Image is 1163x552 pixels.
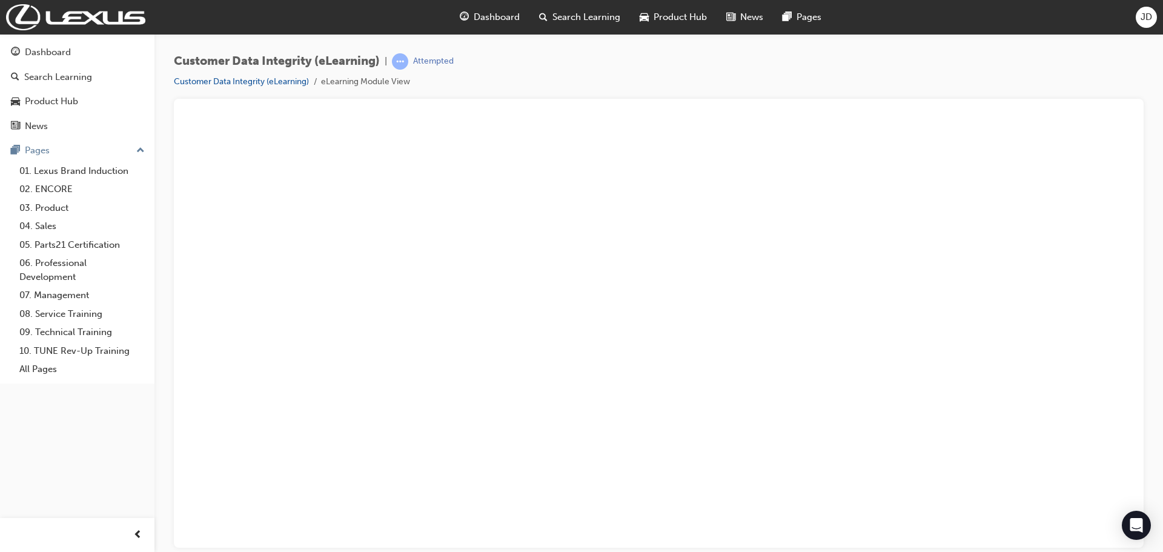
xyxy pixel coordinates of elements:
span: guage-icon [460,10,469,25]
span: pages-icon [783,10,792,25]
a: 10. TUNE Rev-Up Training [15,342,150,361]
span: pages-icon [11,145,20,156]
div: Pages [25,144,50,158]
span: news-icon [726,10,735,25]
a: pages-iconPages [773,5,831,30]
a: Dashboard [5,41,150,64]
a: 05. Parts21 Certification [15,236,150,254]
a: 03. Product [15,199,150,218]
button: Pages [5,139,150,162]
button: JD [1136,7,1157,28]
span: Product Hub [654,10,707,24]
span: guage-icon [11,47,20,58]
span: news-icon [11,121,20,132]
span: Pages [797,10,821,24]
a: search-iconSearch Learning [529,5,630,30]
div: Product Hub [25,95,78,108]
a: news-iconNews [717,5,773,30]
span: up-icon [136,143,145,159]
div: Open Intercom Messenger [1122,511,1151,540]
span: search-icon [11,72,19,83]
a: All Pages [15,360,150,379]
a: guage-iconDashboard [450,5,529,30]
span: prev-icon [133,528,142,543]
span: learningRecordVerb_ATTEMPT-icon [392,53,408,70]
div: Search Learning [24,70,92,84]
span: car-icon [640,10,649,25]
img: Trak [6,4,145,30]
div: Dashboard [25,45,71,59]
a: 09. Technical Training [15,323,150,342]
span: search-icon [539,10,548,25]
a: 04. Sales [15,217,150,236]
div: News [25,119,48,133]
a: News [5,115,150,138]
a: Customer Data Integrity (eLearning) [174,76,309,87]
span: car-icon [11,96,20,107]
div: Attempted [413,56,454,67]
a: Search Learning [5,66,150,88]
span: Customer Data Integrity (eLearning) [174,55,380,68]
a: 06. Professional Development [15,254,150,286]
span: News [740,10,763,24]
span: | [385,55,387,68]
a: 08. Service Training [15,305,150,324]
a: 02. ENCORE [15,180,150,199]
a: car-iconProduct Hub [630,5,717,30]
button: DashboardSearch LearningProduct HubNews [5,39,150,139]
a: 01. Lexus Brand Induction [15,162,150,181]
a: Product Hub [5,90,150,113]
span: Search Learning [552,10,620,24]
span: Dashboard [474,10,520,24]
a: 07. Management [15,286,150,305]
span: JD [1141,10,1152,24]
li: eLearning Module View [321,75,410,89]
